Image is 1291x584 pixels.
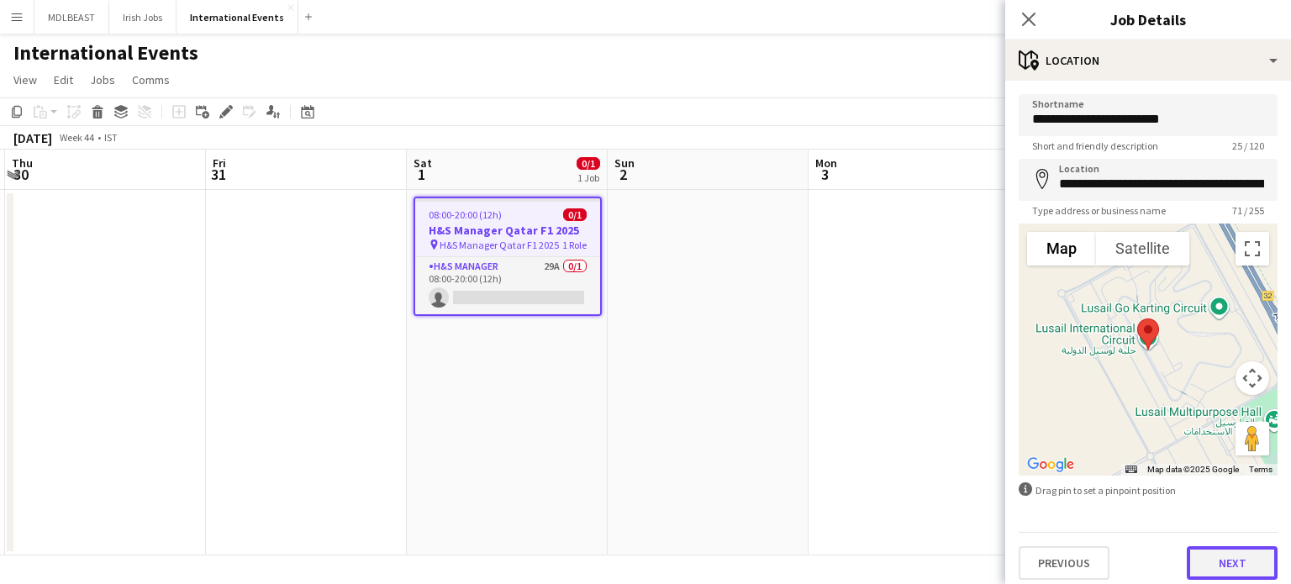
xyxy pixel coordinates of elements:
a: Open this area in Google Maps (opens a new window) [1023,454,1078,476]
div: IST [104,131,118,144]
app-job-card: 08:00-20:00 (12h)0/1H&S Manager Qatar F1 2025 H&S Manager Qatar F1 20251 RoleH&S Manager29A0/108:... [414,197,602,316]
span: Sat [414,155,432,171]
span: Map data ©2025 Google [1147,465,1239,474]
span: 1 Role [562,239,587,251]
span: Fri [213,155,226,171]
span: Type address or business name [1019,204,1179,217]
span: Sun [614,155,635,171]
div: 1 Job [577,171,599,184]
span: Edit [54,72,73,87]
div: Drag pin to set a pinpoint position [1019,482,1278,498]
a: View [7,69,44,91]
span: 71 / 255 [1219,204,1278,217]
h3: Job Details [1005,8,1291,30]
img: Google [1023,454,1078,476]
h3: H&S Manager Qatar F1 2025 [415,223,600,238]
button: Previous [1019,546,1109,580]
span: Comms [132,72,170,87]
button: MDLBEAST [34,1,109,34]
span: 0/1 [563,208,587,221]
div: Location [1005,40,1291,81]
a: Edit [47,69,80,91]
app-card-role: H&S Manager29A0/108:00-20:00 (12h) [415,257,600,314]
h1: International Events [13,40,198,66]
span: 0/1 [577,157,600,170]
span: 31 [210,165,226,184]
button: Keyboard shortcuts [1125,464,1137,476]
button: Irish Jobs [109,1,177,34]
span: Short and friendly description [1019,139,1172,152]
button: Toggle fullscreen view [1236,232,1269,266]
span: Week 44 [55,131,97,144]
span: 25 / 120 [1219,139,1278,152]
span: H&S Manager Qatar F1 2025 [440,239,559,251]
div: [DATE] [13,129,52,146]
span: Jobs [90,72,115,87]
span: 1 [411,165,432,184]
span: 2 [612,165,635,184]
button: International Events [177,1,298,34]
span: 30 [9,165,33,184]
span: 08:00-20:00 (12h) [429,208,502,221]
span: View [13,72,37,87]
button: Show street map [1027,232,1096,266]
span: Mon [815,155,837,171]
a: Comms [125,69,177,91]
button: Next [1187,546,1278,580]
span: Thu [12,155,33,171]
a: Jobs [83,69,122,91]
button: Drag Pegman onto the map to open Street View [1236,422,1269,455]
button: Map camera controls [1236,361,1269,395]
span: 3 [813,165,837,184]
a: Terms (opens in new tab) [1249,465,1273,474]
button: Show satellite imagery [1096,232,1189,266]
